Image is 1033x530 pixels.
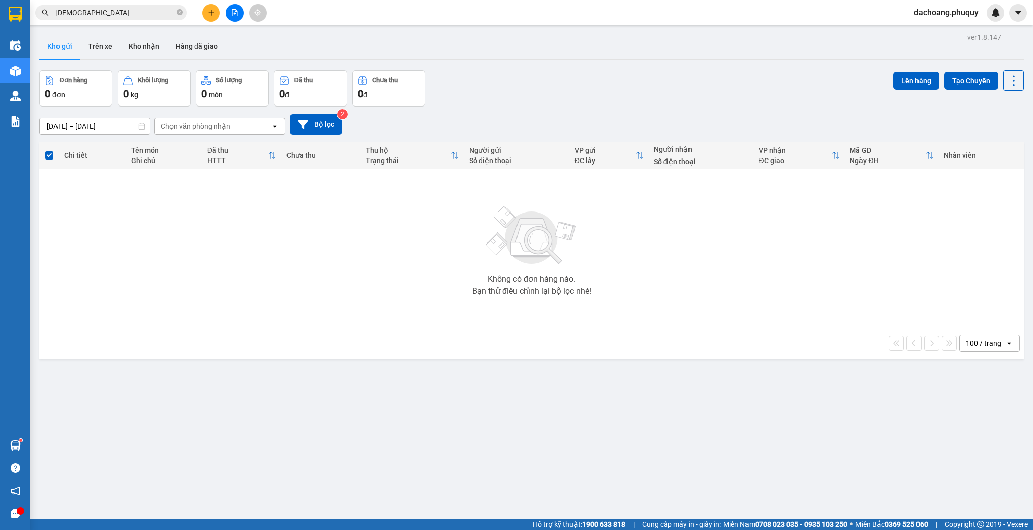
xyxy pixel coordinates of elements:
[850,156,925,165] div: Ngày ĐH
[55,7,175,18] input: Tìm tên, số ĐT hoặc mã đơn
[469,156,564,165] div: Số điện thoại
[118,70,191,107] button: Khối lượng0kg
[279,88,285,100] span: 0
[906,6,987,19] span: dachoang.phuquy
[977,521,984,528] span: copyright
[10,40,21,51] img: warehouse-icon
[754,142,845,169] th: Toggle SortBy
[10,91,21,101] img: warehouse-icon
[64,151,121,160] div: Chi tiết
[944,72,998,90] button: Tạo Chuyến
[202,142,281,169] th: Toggle SortBy
[723,519,847,530] span: Miền Nam
[285,91,289,99] span: đ
[9,7,22,22] img: logo-vxr
[40,118,150,134] input: Select a date range.
[290,114,342,135] button: Bộ lọc
[226,4,244,22] button: file-add
[944,151,1019,160] div: Nhân viên
[123,88,129,100] span: 0
[249,4,267,22] button: aim
[1005,339,1013,347] svg: open
[202,4,220,22] button: plus
[372,77,398,84] div: Chưa thu
[855,519,928,530] span: Miền Bắc
[966,338,1001,348] div: 100 / trang
[209,91,223,99] span: món
[352,70,425,107] button: Chưa thu0đ
[207,146,268,154] div: Đã thu
[991,8,1000,17] img: icon-new-feature
[366,156,451,165] div: Trạng thái
[39,34,80,59] button: Kho gửi
[755,520,847,528] strong: 0708 023 035 - 0935 103 250
[582,520,625,528] strong: 1900 633 818
[11,509,20,518] span: message
[10,440,21,451] img: warehouse-icon
[759,146,832,154] div: VP nhận
[850,522,853,526] span: ⚪️
[216,77,242,84] div: Số lượng
[759,156,832,165] div: ĐC giao
[80,34,121,59] button: Trên xe
[1014,8,1023,17] span: caret-down
[52,91,65,99] span: đơn
[131,156,197,165] div: Ghi chú
[39,70,112,107] button: Đơn hàng0đơn
[177,8,183,18] span: close-circle
[936,519,937,530] span: |
[167,34,226,59] button: Hàng đã giao
[45,88,50,100] span: 0
[271,122,279,130] svg: open
[19,439,22,442] sup: 1
[633,519,635,530] span: |
[654,157,749,166] div: Số điện thoại
[10,116,21,127] img: solution-icon
[196,70,269,107] button: Số lượng0món
[121,34,167,59] button: Kho nhận
[967,32,1001,43] div: ver 1.8.147
[481,200,582,271] img: svg+xml;base64,PHN2ZyBjbGFzcz0ibGlzdC1wbHVnX19zdmciIHhtbG5zPSJodHRwOi8vd3d3LnczLm9yZy8yMDAwL3N2Zy...
[893,72,939,90] button: Lên hàng
[177,9,183,15] span: close-circle
[42,9,49,16] span: search
[208,9,215,16] span: plus
[469,146,564,154] div: Người gửi
[642,519,721,530] span: Cung cấp máy in - giấy in:
[10,66,21,76] img: warehouse-icon
[294,77,313,84] div: Đã thu
[11,463,20,473] span: question-circle
[361,142,464,169] th: Toggle SortBy
[850,146,925,154] div: Mã GD
[358,88,363,100] span: 0
[201,88,207,100] span: 0
[60,77,87,84] div: Đơn hàng
[845,142,938,169] th: Toggle SortBy
[131,146,197,154] div: Tên món
[11,486,20,496] span: notification
[488,275,576,283] div: Không có đơn hàng nào.
[286,151,356,160] div: Chưa thu
[207,156,268,165] div: HTTT
[363,91,367,99] span: đ
[131,91,138,99] span: kg
[337,109,348,119] sup: 2
[569,142,649,169] th: Toggle SortBy
[138,77,168,84] div: Khối lượng
[254,9,261,16] span: aim
[472,287,591,295] div: Bạn thử điều chỉnh lại bộ lọc nhé!
[575,146,636,154] div: VP gửi
[366,146,451,154] div: Thu hộ
[654,145,749,153] div: Người nhận
[533,519,625,530] span: Hỗ trợ kỹ thuật:
[575,156,636,165] div: ĐC lấy
[885,520,928,528] strong: 0369 525 060
[161,121,231,131] div: Chọn văn phòng nhận
[231,9,238,16] span: file-add
[1009,4,1027,22] button: caret-down
[274,70,347,107] button: Đã thu0đ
